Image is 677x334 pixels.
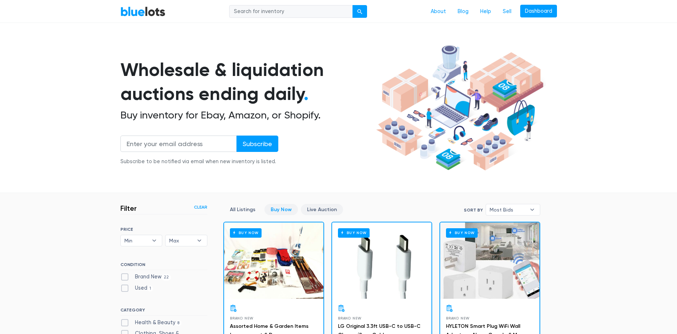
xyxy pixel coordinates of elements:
span: Min [124,235,148,246]
label: Used [120,284,154,292]
h6: CONDITION [120,262,207,270]
b: ▾ [147,235,162,246]
span: Brand New [230,316,254,320]
h1: Wholesale & liquidation auctions ending daily [120,58,374,106]
label: Health & Beauty [120,319,182,327]
input: Enter your email address [120,136,237,152]
a: Buy Now [332,222,431,299]
span: Max [169,235,193,246]
a: Help [474,5,497,19]
a: Clear [194,204,207,210]
b: ▾ [525,204,540,215]
input: Search for inventory [229,5,353,18]
label: Brand New [120,273,171,281]
a: Buy Now [440,222,539,299]
h6: Buy Now [446,228,478,237]
div: Subscribe to be notified via email when new inventory is listed. [120,158,278,166]
span: 22 [162,274,171,280]
a: Dashboard [520,5,557,18]
a: Sell [497,5,517,19]
h2: Buy inventory for Ebay, Amazon, or Shopify. [120,109,374,121]
span: Most Bids [490,204,526,215]
h6: Buy Now [230,228,262,237]
a: All Listings [224,204,262,215]
a: About [425,5,452,19]
b: ▾ [192,235,207,246]
img: hero-ee84e7d0318cb26816c560f6b4441b76977f77a177738b4e94f68c95b2b83dbb.png [374,42,546,174]
span: Brand New [446,316,470,320]
a: Live Auction [301,204,343,215]
span: 8 [175,320,182,326]
span: 1 [147,286,154,291]
h3: Filter [120,204,137,213]
input: Subscribe [236,136,278,152]
h6: Buy Now [338,228,370,237]
span: Brand New [338,316,362,320]
h6: PRICE [120,227,207,232]
h6: CATEGORY [120,307,207,315]
a: Buy Now [224,222,323,299]
a: Buy Now [264,204,298,215]
label: Sort By [464,207,483,213]
a: BlueLots [120,6,166,17]
span: . [304,83,308,105]
a: Blog [452,5,474,19]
